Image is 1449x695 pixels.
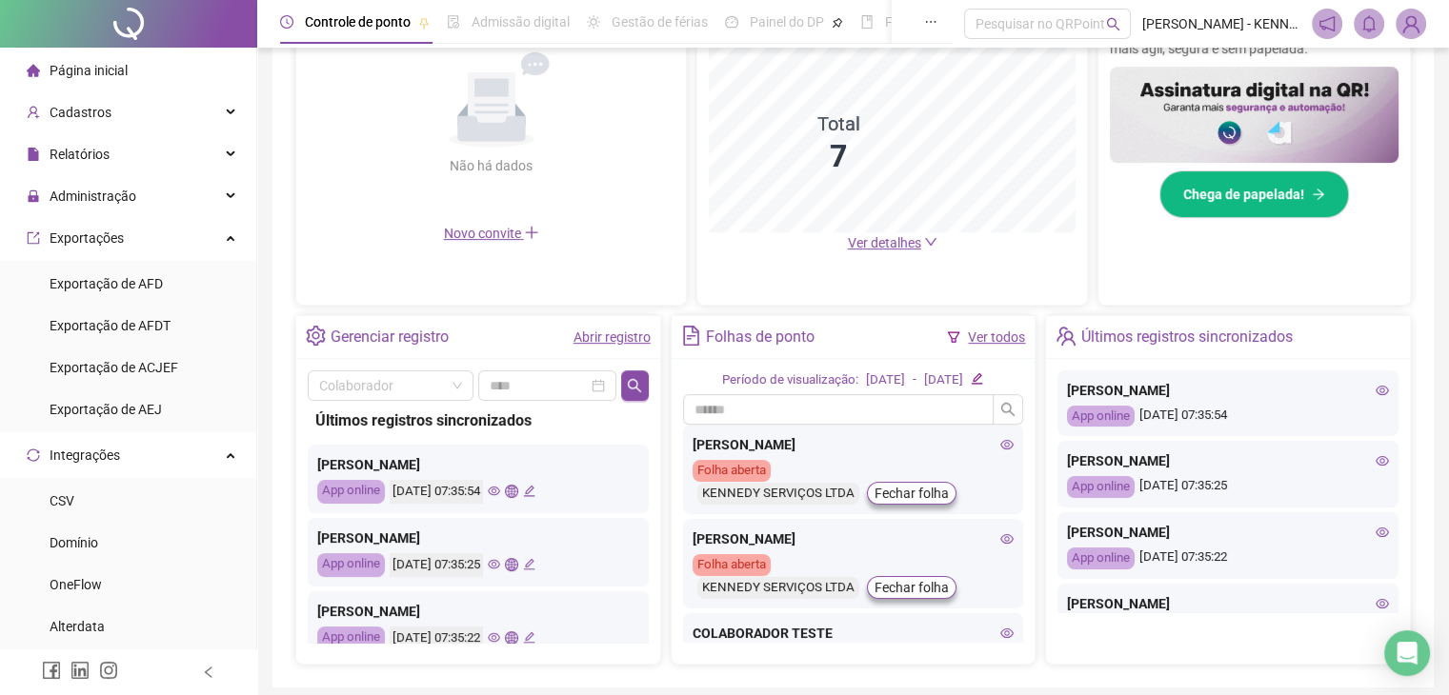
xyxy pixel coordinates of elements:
button: Chega de papelada! [1159,170,1349,218]
span: filter [947,330,960,344]
span: search [1000,402,1016,417]
span: Domínio [50,535,98,550]
span: Página inicial [50,63,128,78]
span: team [1056,326,1076,346]
span: lock [27,189,40,203]
span: CSV [50,493,74,508]
span: Painel do DP [750,14,824,30]
div: Folha aberta [693,460,771,482]
span: Cadastros [50,105,111,120]
span: Relatórios [50,147,110,162]
span: eye [1000,438,1014,451]
span: Exportação de ACJEF [50,360,178,375]
span: plus [524,225,539,240]
div: - [913,370,916,390]
div: [PERSON_NAME] [1067,593,1389,614]
span: Ver detalhes [848,235,921,250]
span: Novo convite [444,226,539,241]
span: eye [1376,526,1389,539]
div: App online [317,626,385,650]
span: pushpin [418,17,430,29]
div: Folhas de ponto [706,321,815,353]
div: [PERSON_NAME] [1067,522,1389,543]
span: edit [971,372,983,385]
span: Administração [50,189,136,204]
span: arrow-right [1312,188,1325,201]
span: Exportações [50,230,124,246]
span: setting [306,326,326,346]
div: [PERSON_NAME] [317,601,639,622]
span: file-done [447,15,460,29]
span: clock-circle [280,15,293,29]
div: Gerenciar registro [331,321,449,353]
span: bell [1360,15,1378,32]
div: [PERSON_NAME] [1067,450,1389,471]
div: App online [1067,476,1135,498]
span: search [627,378,642,393]
div: COLABORADOR TESTE [693,623,1015,644]
span: global [505,485,517,497]
span: Chega de papelada! [1183,184,1304,205]
div: [DATE] 07:35:54 [1067,406,1389,427]
span: sync [27,448,40,462]
span: edit [523,485,535,497]
span: linkedin [70,661,90,680]
span: Controle de ponto [305,14,411,30]
img: 93646 [1397,10,1425,38]
span: down [924,235,937,248]
span: eye [1376,384,1389,397]
span: file-text [681,326,701,346]
span: user-add [27,106,40,119]
span: pushpin [832,17,843,29]
span: eye [488,558,500,570]
span: Alterdata [50,619,105,634]
div: App online [317,480,385,504]
span: Fechar folha [875,577,949,598]
span: dashboard [725,15,738,29]
span: Exportação de AFD [50,276,163,291]
span: eye [1000,532,1014,546]
span: eye [1000,626,1014,640]
div: [PERSON_NAME] [1067,380,1389,401]
div: Open Intercom Messenger [1384,630,1430,676]
div: App online [1067,406,1135,427]
a: Abrir registro [574,329,651,345]
a: Ver todos [968,329,1025,345]
span: home [27,64,40,77]
span: Integrações [50,447,120,463]
span: Exportação de AEJ [50,402,162,417]
span: file [27,148,40,161]
div: App online [1067,547,1135,569]
img: banner%2F02c71560-61a6-44d4-94b9-c8ab97240462.png [1110,67,1399,163]
div: [DATE] 07:35:54 [390,480,483,504]
span: search [1106,17,1120,31]
span: facebook [42,661,61,680]
div: [DATE] 07:35:22 [1067,547,1389,569]
div: Últimos registros sincronizados [315,408,641,432]
span: OneFlow [50,577,102,592]
div: [PERSON_NAME] [317,454,639,475]
span: global [505,558,517,570]
div: [PERSON_NAME] [693,434,1015,455]
div: App online [317,553,385,577]
div: [PERSON_NAME] [317,527,639,548]
span: book [860,15,874,29]
span: notification [1318,15,1336,32]
span: export [27,231,40,245]
div: [DATE] 07:35:25 [1067,476,1389,498]
span: eye [488,485,500,497]
div: KENNEDY SERVIÇOS LTDA [697,577,859,599]
div: Não há dados [404,155,579,176]
div: [DATE] 07:35:22 [390,626,483,650]
span: [PERSON_NAME] - KENNEDY SERVIÇOS LTDA [1142,13,1300,34]
span: edit [523,558,535,570]
span: Exportação de AFDT [50,318,171,333]
span: eye [1376,597,1389,610]
div: Últimos registros sincronizados [1081,321,1293,353]
span: left [202,665,215,679]
div: KENNEDY SERVIÇOS LTDA [697,483,859,505]
span: Fechar folha [875,483,949,504]
span: ellipsis [924,15,937,29]
div: Período de visualização: [722,370,858,390]
div: [DATE] [924,370,963,390]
